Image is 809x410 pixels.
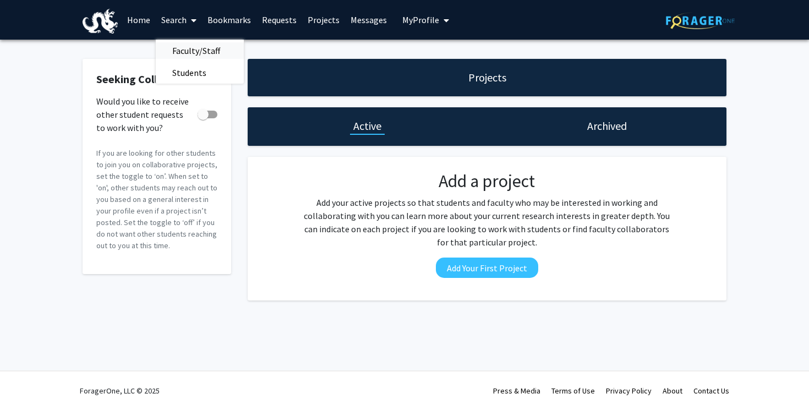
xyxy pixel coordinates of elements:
[8,360,47,402] iframe: Chat
[666,12,735,29] img: ForagerOne Logo
[402,14,439,25] span: My Profile
[587,118,627,134] h1: Archived
[96,147,217,252] p: If you are looking for other students to join you on collaborative projects, set the toggle to ‘o...
[693,386,729,396] a: Contact Us
[122,1,156,39] a: Home
[300,171,674,192] h2: Add a project
[256,1,302,39] a: Requests
[345,1,392,39] a: Messages
[493,386,540,396] a: Press & Media
[156,1,202,39] a: Search
[202,1,256,39] a: Bookmarks
[468,70,506,85] h1: Projects
[83,9,118,34] img: Drexel University Logo
[156,62,223,84] span: Students
[551,386,595,396] a: Terms of Use
[353,118,381,134] h1: Active
[80,371,160,410] div: ForagerOne, LLC © 2025
[156,40,237,62] span: Faculty/Staff
[436,258,538,278] button: Add Your First Project
[663,386,682,396] a: About
[156,64,244,81] a: Students
[300,196,674,249] p: Add your active projects so that students and faculty who may be interested in working and collab...
[96,95,193,134] span: Would you like to receive other student requests to work with you?
[96,73,217,86] h2: Seeking Collaborators?
[302,1,345,39] a: Projects
[156,42,244,59] a: Faculty/Staff
[606,386,652,396] a: Privacy Policy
